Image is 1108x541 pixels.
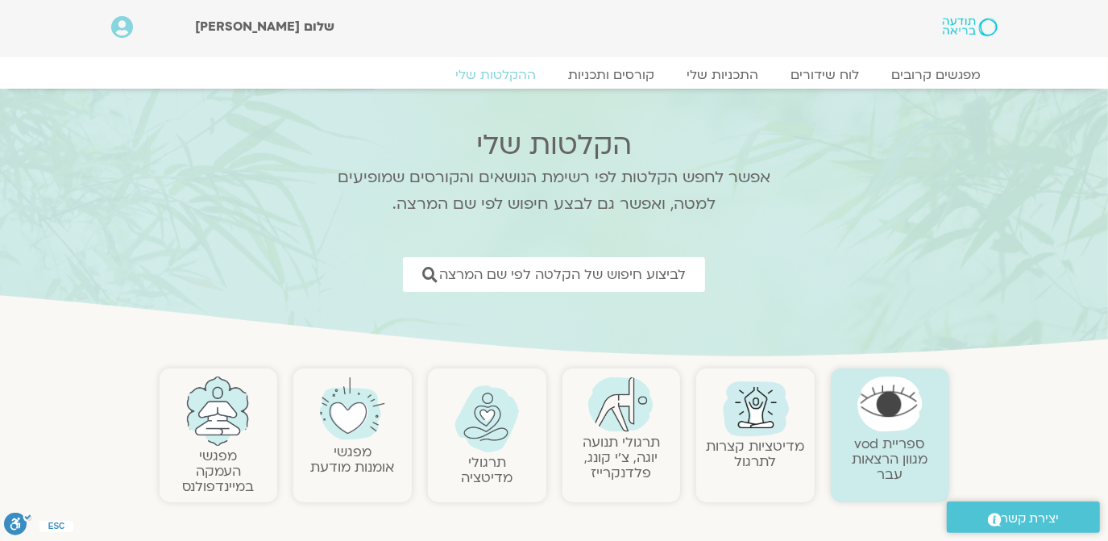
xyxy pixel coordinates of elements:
[311,443,395,476] a: מפגשיאומנות מודעת
[461,453,513,487] a: תרגולימדיטציה
[671,67,775,83] a: התכניות שלי
[553,67,671,83] a: קורסים ותכניות
[707,437,805,471] a: מדיטציות קצרות לתרגול
[1002,508,1060,530] span: יצירת קשר
[440,67,553,83] a: ההקלטות שלי
[852,435,927,484] a: ספריית vodמגוון הרצאות עבר
[182,447,254,496] a: מפגשיהעמקה במיינדפולנס
[876,67,998,83] a: מפגשים קרובים
[316,164,791,218] p: אפשר לחפש הקלטות לפי רשימת הנושאים והקורסים שמופיעים למטה, ואפשר גם לבצע חיפוש לפי שם המרצה.
[775,67,876,83] a: לוח שידורים
[316,129,791,161] h2: הקלטות שלי
[439,267,686,282] span: לביצוע חיפוש של הקלטה לפי שם המרצה
[111,67,998,83] nav: Menu
[403,257,705,292] a: לביצוע חיפוש של הקלטה לפי שם המרצה
[947,501,1100,533] a: יצירת קשר
[195,18,334,35] span: שלום [PERSON_NAME]
[583,433,660,482] a: תרגולי תנועהיוגה, צ׳י קונג, פלדנקרייז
